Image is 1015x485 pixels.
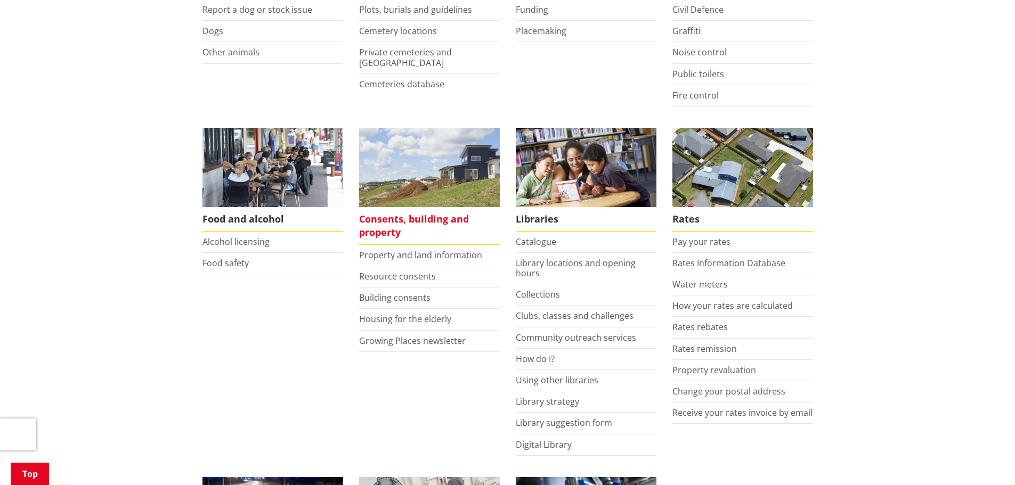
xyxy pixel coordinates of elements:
[672,46,727,58] a: Noise control
[516,332,636,343] a: Community outreach services
[516,4,548,15] a: Funding
[672,4,724,15] a: Civil Defence
[202,46,259,58] a: Other animals
[202,4,312,15] a: Report a dog or stock issue
[516,374,598,386] a: Using other libraries
[672,385,785,397] a: Change your postal address
[202,25,223,37] a: Dogs
[966,440,1004,479] iframe: Messenger Launcher
[359,4,472,15] a: Plots, burials and guidelines
[359,78,444,90] a: Cemeteries database
[516,25,566,37] a: Placemaking
[359,249,482,261] a: Property and land information
[516,353,555,365] a: How do I?
[359,313,451,325] a: Housing for the elderly
[202,257,249,269] a: Food safety
[516,128,656,232] a: Library membership is free to everyone who lives in the Waikato district. Libraries
[516,396,579,407] a: Library strategy
[359,292,431,303] a: Building consents
[672,343,737,355] a: Rates remission
[672,128,813,232] a: Pay your rates online Rates
[672,89,719,101] a: Fire control
[672,278,728,290] a: Water meters
[202,236,270,248] a: Alcohol licensing
[672,25,701,37] a: Graffiti
[359,128,500,207] img: Land and property thumbnail
[11,463,49,485] a: Top
[672,236,730,248] a: Pay your rates
[516,289,560,300] a: Collections
[359,335,466,347] a: Growing Places newsletter
[672,128,813,207] img: Rates-thumbnail
[359,128,500,245] a: New Pokeno housing development Consents, building and property
[672,257,785,269] a: Rates Information Database
[516,207,656,232] span: Libraries
[359,207,500,245] span: Consents, building and property
[359,46,452,68] a: Private cemeteries and [GEOGRAPHIC_DATA]
[516,257,636,279] a: Library locations and opening hours
[672,68,724,80] a: Public toilets
[202,207,343,232] span: Food and alcohol
[672,321,728,333] a: Rates rebates
[516,128,656,207] img: Waikato District Council libraries
[359,25,437,37] a: Cemetery locations
[672,364,756,376] a: Property revaluation
[672,407,813,418] a: Receive your rates invoice by email
[516,236,556,248] a: Catalogue
[202,128,343,232] a: Food and Alcohol in the Waikato Food and alcohol
[202,128,343,207] img: Food and Alcohol in the Waikato
[359,270,436,282] a: Resource consents
[516,417,612,429] a: Library suggestion form
[672,300,793,311] a: How your rates are calculated
[672,207,813,232] span: Rates
[516,310,634,322] a: Clubs, classes and challenges
[516,439,572,450] a: Digital Library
